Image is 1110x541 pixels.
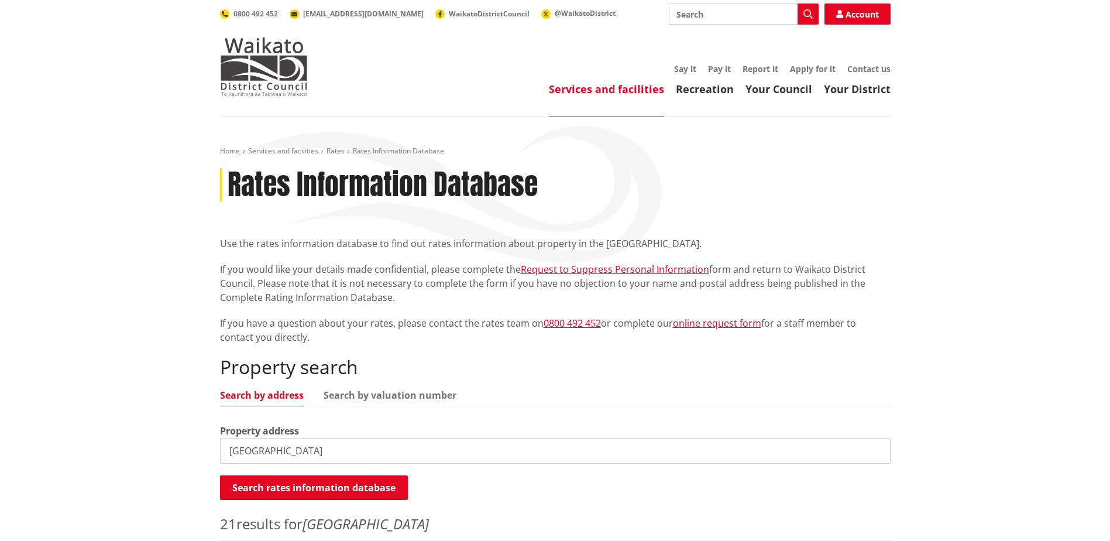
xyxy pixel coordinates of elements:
a: Recreation [676,82,734,96]
span: WaikatoDistrictCouncil [449,9,530,19]
span: 0800 492 452 [233,9,278,19]
a: [EMAIL_ADDRESS][DOMAIN_NAME] [290,9,424,19]
label: Property address [220,424,299,438]
a: Request to Suppress Personal Information [521,263,709,276]
span: 21 [220,514,236,533]
a: Search by address [220,391,304,400]
iframe: Messenger Launcher [1056,492,1098,534]
a: Your Council [745,82,812,96]
img: Waikato District Council - Te Kaunihera aa Takiwaa o Waikato [220,37,308,96]
a: 0800 492 452 [220,9,278,19]
a: Services and facilities [549,82,664,96]
a: Say it [674,63,696,74]
a: @WaikatoDistrict [541,8,616,18]
a: Services and facilities [248,146,318,156]
a: Rates [327,146,345,156]
h1: Rates Information Database [228,168,538,202]
a: Search by valuation number [324,391,456,400]
p: results for [220,513,891,535]
a: Pay it [708,63,731,74]
a: Your District [824,82,891,96]
p: Use the rates information database to find out rates information about property in the [GEOGRAPHI... [220,237,891,251]
a: Account [824,4,891,25]
a: online request form [673,317,761,330]
a: WaikatoDistrictCouncil [435,9,530,19]
span: @WaikatoDistrict [555,8,616,18]
input: e.g. Duke Street NGARUAWAHIA [220,438,891,464]
a: Report it [743,63,778,74]
input: Search input [669,4,819,25]
a: Apply for it [790,63,836,74]
a: 0800 492 452 [544,317,601,330]
a: Contact us [847,63,891,74]
a: Home [220,146,240,156]
button: Search rates information database [220,475,408,500]
em: [GEOGRAPHIC_DATA] [303,514,429,533]
p: If you have a question about your rates, please contact the rates team on or complete our for a s... [220,316,891,344]
p: If you would like your details made confidential, please complete the form and return to Waikato ... [220,262,891,304]
span: [EMAIL_ADDRESS][DOMAIN_NAME] [303,9,424,19]
nav: breadcrumb [220,146,891,156]
h2: Property search [220,356,891,378]
span: Rates Information Database [353,146,444,156]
